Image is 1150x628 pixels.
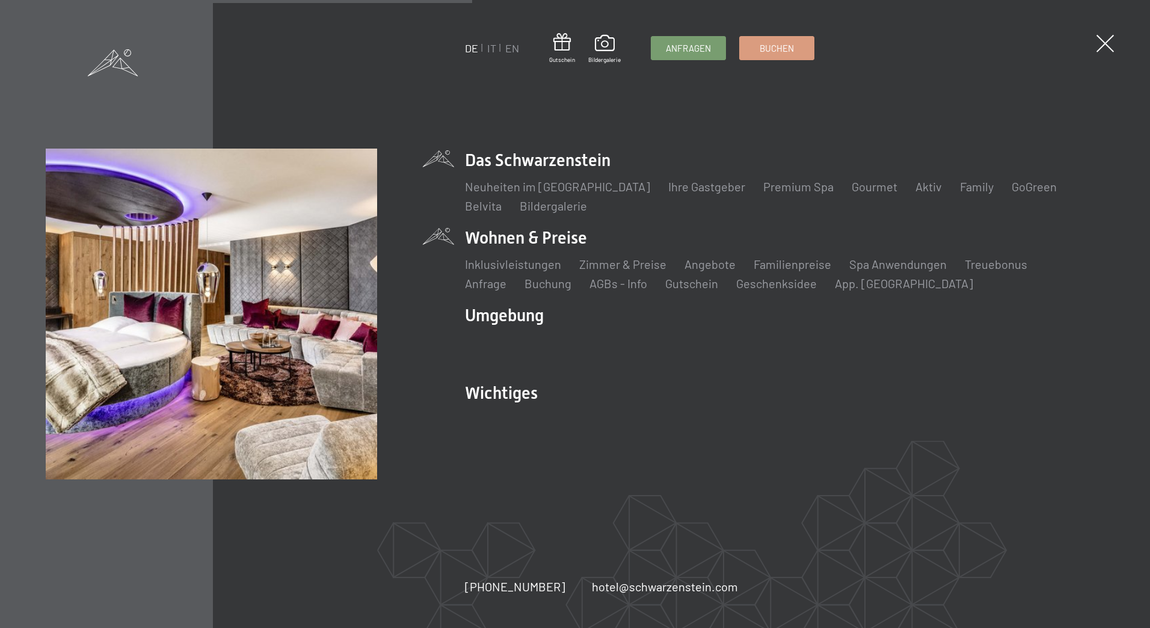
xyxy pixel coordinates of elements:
[487,42,496,55] a: IT
[549,55,575,64] span: Gutschein
[465,276,506,291] a: Anfrage
[1012,179,1057,194] a: GoGreen
[668,179,745,194] a: Ihre Gastgeber
[684,257,736,271] a: Angebote
[666,42,711,55] span: Anfragen
[588,55,621,64] span: Bildergalerie
[835,276,973,291] a: App. [GEOGRAPHIC_DATA]
[760,42,794,55] span: Buchen
[665,276,718,291] a: Gutschein
[505,42,519,55] a: EN
[960,179,994,194] a: Family
[589,276,647,291] a: AGBs - Info
[849,257,947,271] a: Spa Anwendungen
[465,179,650,194] a: Neuheiten im [GEOGRAPHIC_DATA]
[651,37,725,60] a: Anfragen
[465,257,561,271] a: Inklusivleistungen
[579,257,666,271] a: Zimmer & Preise
[465,579,565,594] span: [PHONE_NUMBER]
[465,199,502,213] a: Belvita
[852,179,897,194] a: Gourmet
[465,42,478,55] a: DE
[740,37,814,60] a: Buchen
[754,257,831,271] a: Familienpreise
[965,257,1027,271] a: Treuebonus
[465,578,565,595] a: [PHONE_NUMBER]
[763,179,834,194] a: Premium Spa
[549,33,575,64] a: Gutschein
[592,578,738,595] a: hotel@schwarzenstein.com
[736,276,817,291] a: Geschenksidee
[524,276,571,291] a: Buchung
[46,149,377,480] img: Wellnesshotel Südtirol SCHWARZENSTEIN - Wellnessurlaub in den Alpen, Wandern und Wellness
[915,179,942,194] a: Aktiv
[520,199,587,213] a: Bildergalerie
[588,35,621,64] a: Bildergalerie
